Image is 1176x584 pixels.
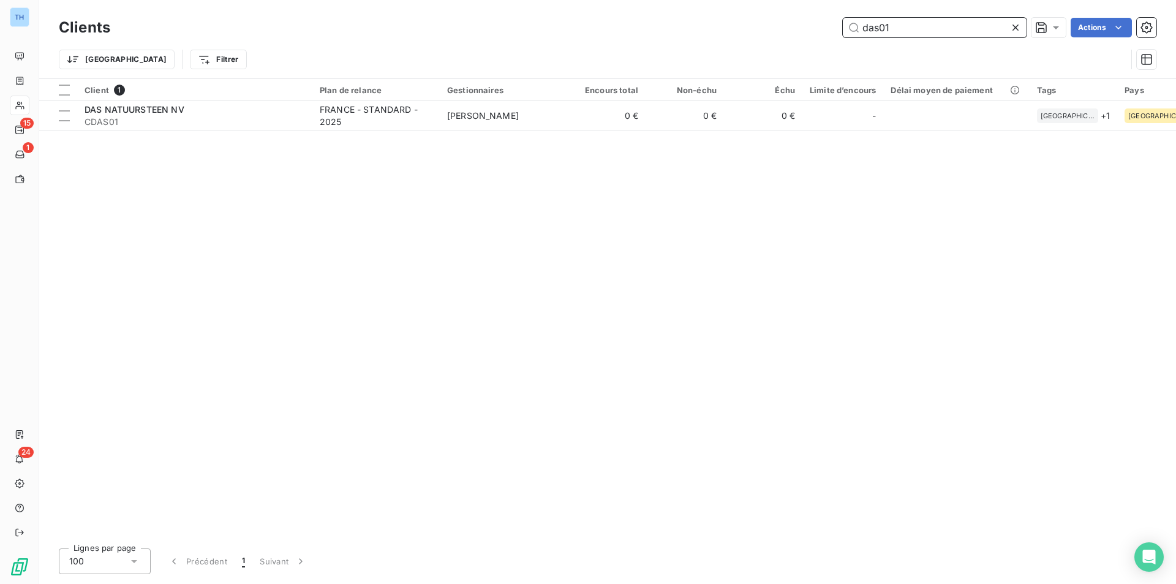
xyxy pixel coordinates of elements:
[447,85,560,95] div: Gestionnaires
[190,50,246,69] button: Filtrer
[85,85,109,95] span: Client
[1101,109,1110,122] span: + 1
[724,101,802,131] td: 0 €
[810,85,876,95] div: Limite d’encours
[114,85,125,96] span: 1
[646,101,724,131] td: 0 €
[59,17,110,39] h3: Clients
[235,548,252,574] button: 1
[320,85,432,95] div: Plan de relance
[575,85,638,95] div: Encours total
[1134,542,1164,572] div: Open Intercom Messenger
[242,555,245,567] span: 1
[23,142,34,153] span: 1
[1071,18,1132,37] button: Actions
[843,18,1027,37] input: Rechercher
[18,447,34,458] span: 24
[10,7,29,27] div: TH
[69,555,84,567] span: 100
[447,110,519,121] span: [PERSON_NAME]
[85,116,305,128] span: CDAS01
[1041,112,1095,119] span: [GEOGRAPHIC_DATA]
[85,104,184,115] span: DAS NATUURSTEEN NV
[731,85,795,95] div: Échu
[891,85,1022,95] div: Délai moyen de paiement
[59,50,175,69] button: [GEOGRAPHIC_DATA]
[872,110,876,122] span: -
[20,118,34,129] span: 15
[252,548,314,574] button: Suivant
[567,101,646,131] td: 0 €
[1037,85,1110,95] div: Tags
[160,548,235,574] button: Précédent
[10,557,29,577] img: Logo LeanPay
[320,104,432,128] div: FRANCE - STANDARD - 2025
[653,85,717,95] div: Non-échu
